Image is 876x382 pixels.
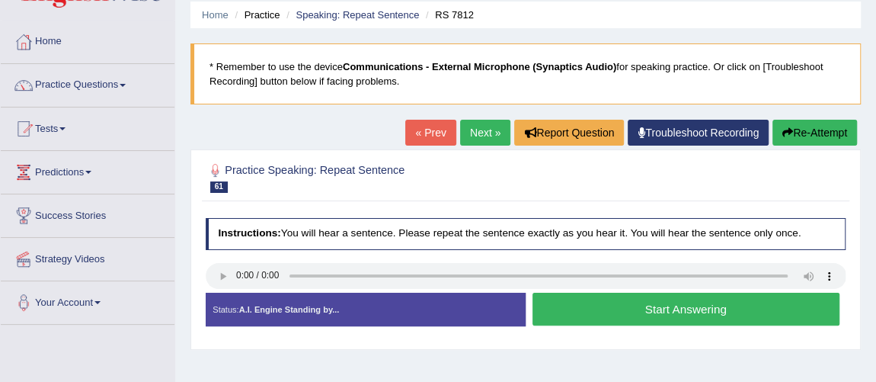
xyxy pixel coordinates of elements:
li: Practice [231,8,280,22]
a: Home [1,21,174,59]
a: Your Account [1,281,174,319]
blockquote: * Remember to use the device for speaking practice. Or click on [Troubleshoot Recording] button b... [190,43,861,104]
a: Success Stories [1,194,174,233]
li: RS 7812 [422,8,474,22]
a: Home [202,9,229,21]
span: 61 [210,181,228,193]
a: Tests [1,108,174,146]
strong: A.I. Engine Standing by... [239,305,340,314]
a: Next » [460,120,510,146]
a: Speaking: Repeat Sentence [296,9,419,21]
h4: You will hear a sentence. Please repeat the sentence exactly as you hear it. You will hear the se... [206,218,846,250]
a: « Prev [405,120,456,146]
b: Instructions: [218,227,280,239]
button: Start Answering [532,293,839,326]
a: Practice Questions [1,64,174,102]
a: Predictions [1,151,174,189]
button: Report Question [514,120,624,146]
div: Status: [206,293,526,326]
button: Re-Attempt [772,120,857,146]
h2: Practice Speaking: Repeat Sentence [206,161,603,193]
b: Communications - External Microphone (Synaptics Audio) [343,61,616,72]
a: Troubleshoot Recording [628,120,769,146]
a: Strategy Videos [1,238,174,276]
